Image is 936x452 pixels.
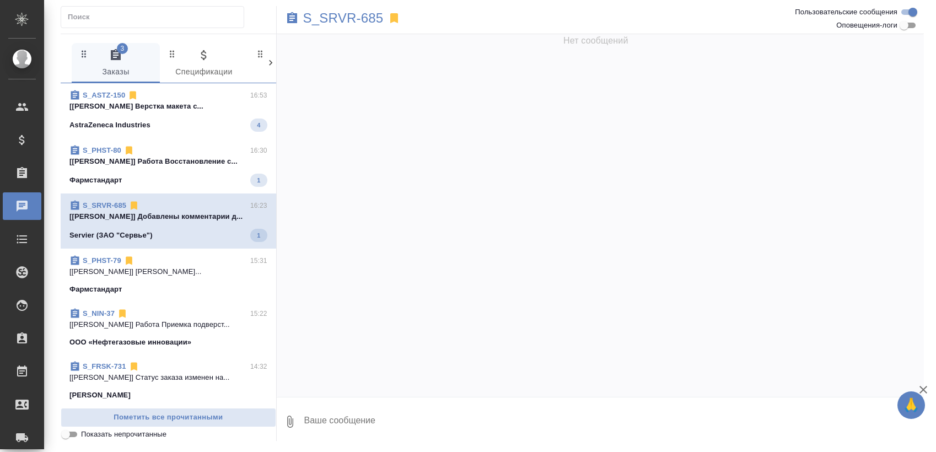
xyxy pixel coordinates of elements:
div: S_ASTZ-15016:53[[PERSON_NAME] Верстка макета с...AstraZeneca Industries4 [61,83,276,138]
svg: Зажми и перетащи, чтобы поменять порядок вкладок [167,49,177,59]
span: Клиенты [255,49,330,79]
svg: Отписаться [127,90,138,101]
svg: Отписаться [123,145,135,156]
a: S_ASTZ-150 [83,91,125,99]
a: S_SRVR-685 [83,201,126,209]
svg: Отписаться [117,308,128,319]
p: AstraZeneca Industries [69,120,150,131]
p: [[PERSON_NAME]] Работа Восстановление с... [69,156,267,167]
span: Нет сообщений [563,34,628,47]
p: [[PERSON_NAME]] Статус заказа изменен на... [69,372,267,383]
p: ООО «Нефтегазовые инновации» [69,337,191,348]
span: Пользовательские сообщения [795,7,897,18]
p: [[PERSON_NAME]] [PERSON_NAME]... [69,266,267,277]
p: [[PERSON_NAME] Верстка макета с... [69,101,267,112]
a: S_PHST-79 [83,256,121,265]
span: Показать непрочитанные [81,429,166,440]
p: Фармстандарт [69,175,122,186]
p: Servier (ЗАО "Сервье") [69,230,153,241]
p: 16:23 [250,200,267,211]
svg: Отписаться [123,255,135,266]
a: S_FRSK-731 [83,362,126,370]
div: S_PHST-7915:31[[PERSON_NAME]] [PERSON_NAME]...Фармстандарт [61,249,276,302]
span: Пометить все прочитанными [67,411,270,424]
div: S_NIN-3715:22[[PERSON_NAME]] Работа Приемка подверст...ООО «Нефтегазовые инновации» [61,302,276,354]
p: 15:22 [250,308,267,319]
p: [[PERSON_NAME]] Работа Приемка подверст... [69,319,267,330]
a: S_PHST-80 [83,146,121,154]
input: Поиск [68,9,244,25]
p: [PERSON_NAME] [69,390,131,401]
span: 1 [250,175,267,186]
span: 3 [117,43,128,54]
p: 16:30 [250,145,267,156]
p: Фармстандарт [69,284,122,295]
a: S_NIN-37 [83,309,115,318]
span: Оповещения-логи [836,20,897,31]
p: 14:32 [250,361,267,372]
svg: Отписаться [128,361,139,372]
div: S_PHST-8016:30[[PERSON_NAME]] Работа Восстановление с...Фармстандарт1 [61,138,276,193]
button: 🙏 [897,391,925,419]
div: S_FRSK-73114:32[[PERSON_NAME]] Статус заказа изменен на...[PERSON_NAME] [61,354,276,407]
span: Спецификации [166,49,241,79]
svg: Отписаться [128,200,139,211]
span: 🙏 [902,394,921,417]
p: 16:53 [250,90,267,101]
button: Пометить все прочитанными [61,408,276,427]
p: 15:31 [250,255,267,266]
span: 4 [250,120,267,131]
span: Заказы [78,49,153,79]
span: 1 [250,230,267,241]
p: [[PERSON_NAME]] Добавлены комментарии д... [69,211,267,222]
div: S_SRVR-68516:23[[PERSON_NAME]] Добавлены комментарии д...Servier (ЗАО "Сервье")1 [61,193,276,249]
a: S_SRVR-685 [303,13,384,24]
svg: Зажми и перетащи, чтобы поменять порядок вкладок [79,49,89,59]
